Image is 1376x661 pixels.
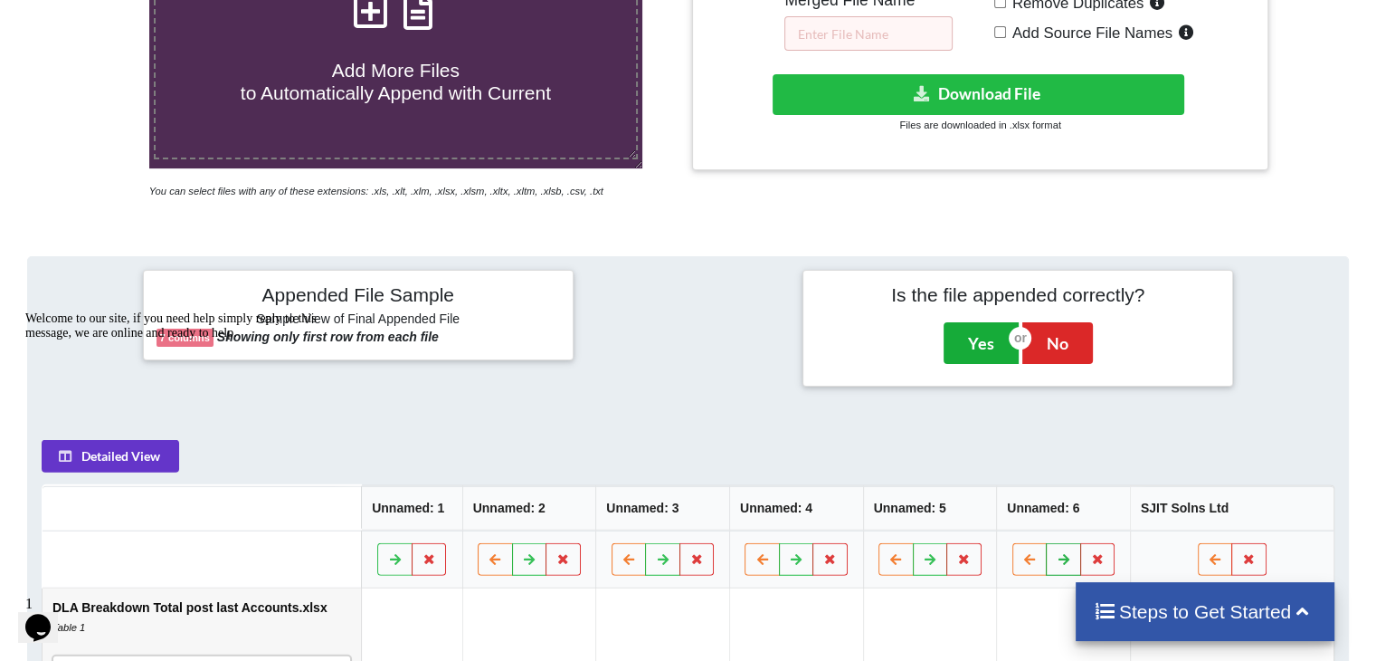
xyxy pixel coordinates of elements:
[595,486,729,531] th: Unnamed: 3
[7,7,299,35] span: Welcome to our site, if you need help simply reply to this message, we are online and ready to help.
[157,311,560,330] h6: Sample View of Final Appended File
[899,120,1060,130] small: Files are downloaded in .xlsx format
[1130,486,1333,531] th: SJIT Solns Ltd
[816,283,1219,306] h4: Is the file appended correctly?
[241,60,551,103] span: Add More Files to Automatically Append with Current
[18,304,344,580] iframe: chat widget
[18,589,76,643] iframe: chat widget
[361,486,462,531] th: Unnamed: 1
[996,486,1130,531] th: Unnamed: 6
[784,16,953,51] input: Enter File Name
[149,186,603,196] i: You can select files with any of these extensions: .xls, .xlt, .xlm, .xlsx, .xlsm, .xltx, .xltm, ...
[729,486,863,531] th: Unnamed: 4
[1022,322,1093,364] button: No
[1006,24,1172,42] span: Add Source File Names
[944,322,1019,364] button: Yes
[1094,600,1317,623] h4: Steps to Get Started
[7,7,333,36] div: Welcome to our site, if you need help simply reply to this message, we are online and ready to help.
[462,486,596,531] th: Unnamed: 2
[217,330,439,344] b: Showing only first row from each file
[157,283,560,309] h4: Appended File Sample
[52,622,85,633] i: Table 1
[863,486,997,531] th: Unnamed: 5
[773,74,1184,115] button: Download File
